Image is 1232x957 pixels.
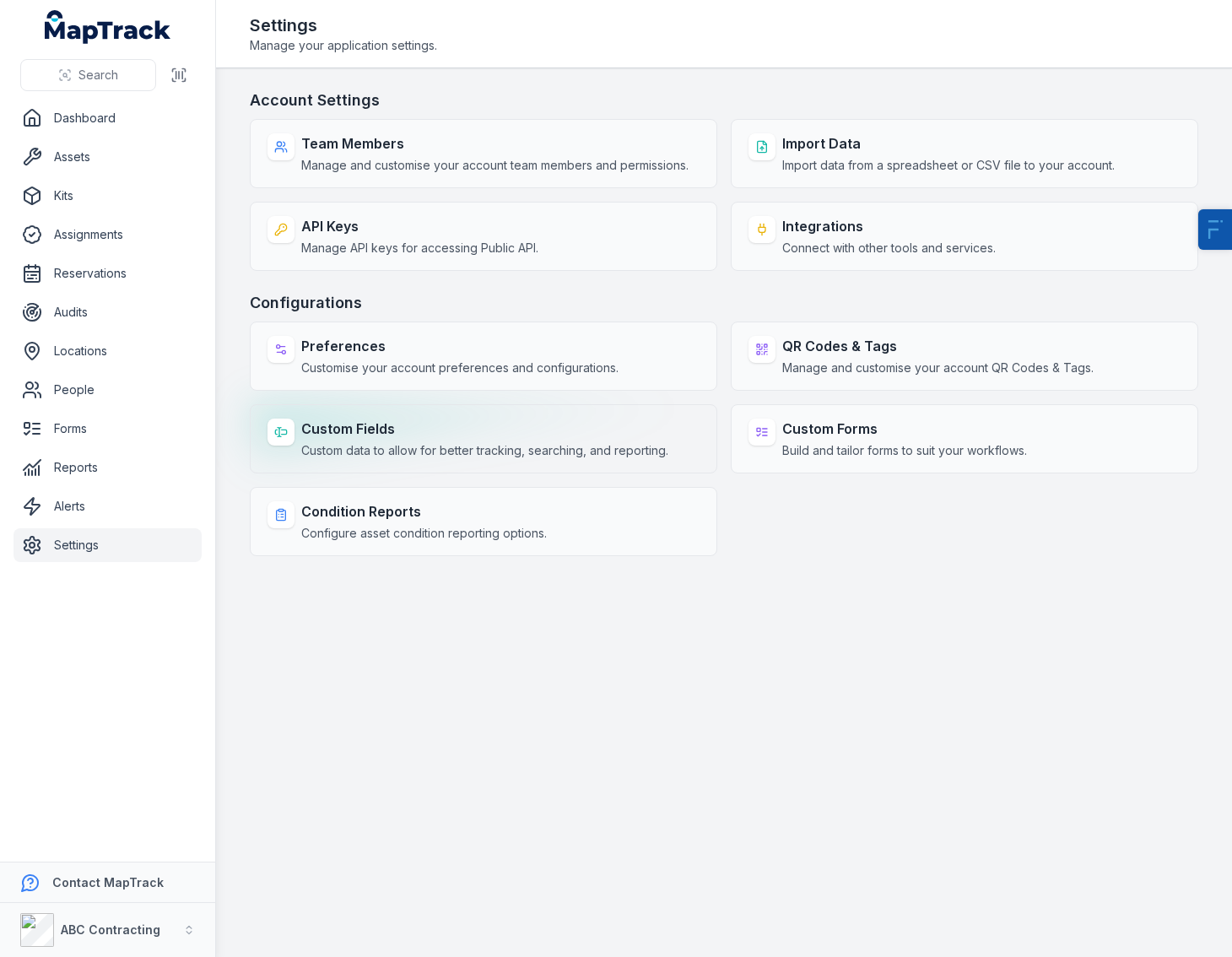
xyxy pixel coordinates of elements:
a: Import DataImport data from a spreadsheet or CSV file to your account. [731,119,1198,188]
h2: Settings [250,14,437,37]
button: Search [20,59,156,91]
a: Assets [14,140,202,174]
strong: Custom Fields [301,419,668,439]
a: Custom FormsBuild and tailor forms to suit your workflows. [731,404,1198,473]
a: Kits [14,179,202,213]
span: Connect with other tools and services. [782,240,996,257]
a: Team MembersManage and customise your account team members and permissions. [250,119,717,188]
span: Build and tailor forms to suit your workflows. [782,442,1027,459]
span: Manage and customise your account team members and permissions. [301,157,689,174]
span: Customise your account preferences and configurations. [301,360,619,376]
a: Locations [14,334,202,368]
span: Manage and customise your account QR Codes & Tags. [782,360,1094,376]
a: Condition ReportsConfigure asset condition reporting options. [250,487,717,556]
span: Configure asset condition reporting options. [301,525,547,542]
a: Custom FieldsCustom data to allow for better tracking, searching, and reporting. [250,404,717,473]
span: Search [78,67,118,84]
a: API KeysManage API keys for accessing Public API. [250,202,717,271]
strong: API Keys [301,216,538,236]
a: Reservations [14,257,202,290]
span: Import data from a spreadsheet or CSV file to your account. [782,157,1115,174]
span: Custom data to allow for better tracking, searching, and reporting. [301,442,668,459]
a: QR Codes & TagsManage and customise your account QR Codes & Tags. [731,322,1198,391]
a: Audits [14,295,202,329]
span: Manage your application settings. [250,37,437,54]
span: Manage API keys for accessing Public API. [301,240,538,257]
a: MapTrack [45,10,171,44]
strong: Condition Reports [301,501,547,522]
h3: Account Settings [250,89,1198,112]
a: PreferencesCustomise your account preferences and configurations. [250,322,717,391]
strong: QR Codes & Tags [782,336,1094,356]
a: Reports [14,451,202,484]
a: Alerts [14,489,202,523]
a: Settings [14,528,202,562]
a: People [14,373,202,407]
strong: Team Members [301,133,689,154]
strong: Import Data [782,133,1115,154]
strong: Integrations [782,216,996,236]
a: Assignments [14,218,202,251]
strong: ABC Contracting [61,922,160,937]
a: Forms [14,412,202,446]
strong: Preferences [301,336,619,356]
a: IntegrationsConnect with other tools and services. [731,202,1198,271]
h3: Configurations [250,291,1198,315]
strong: Contact MapTrack [52,875,164,889]
a: Dashboard [14,101,202,135]
strong: Custom Forms [782,419,1027,439]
